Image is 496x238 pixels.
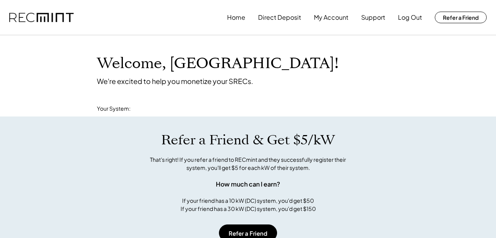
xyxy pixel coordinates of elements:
[9,13,74,22] img: recmint-logotype%403x.png
[216,180,280,189] div: How much can I earn?
[398,10,422,25] button: Log Out
[314,10,348,25] button: My Account
[97,105,131,113] div: Your System:
[141,156,355,172] div: That's right! If you refer a friend to RECmint and they successfully register their system, you'l...
[258,10,301,25] button: Direct Deposit
[97,77,253,86] div: We're excited to help you monetize your SRECs.
[161,132,335,148] h1: Refer a Friend & Get $5/kW
[361,10,385,25] button: Support
[97,55,339,73] h1: Welcome, [GEOGRAPHIC_DATA]!
[435,12,487,23] button: Refer a Friend
[181,197,316,213] div: If your friend has a 10 kW (DC) system, you'd get $50 If your friend has a 30 kW (DC) system, you...
[227,10,245,25] button: Home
